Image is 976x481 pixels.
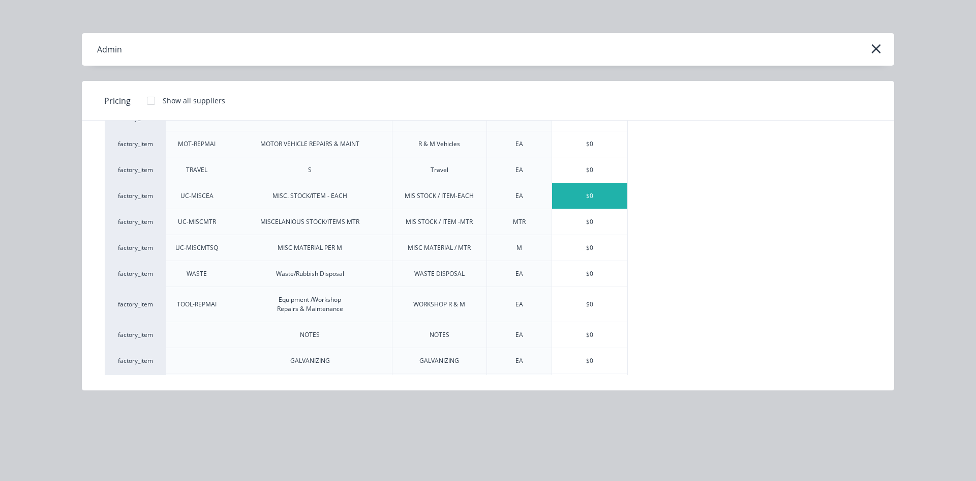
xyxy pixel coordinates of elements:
[260,139,359,149] div: MOTOR VEHICLE REPAIRS & MAINT
[163,95,225,106] div: Show all suppliers
[175,243,218,252] div: UC-MISCMTSQ
[418,139,460,149] div: R & M Vehicles
[276,269,344,278] div: Waste/Rubbish Disposal
[105,131,166,157] div: factory_item
[105,209,166,235] div: factory_item
[413,300,465,309] div: WORKSHOP R & M
[105,322,166,348] div: factory_item
[177,300,217,309] div: TOOL-REPMAI
[419,356,459,365] div: GALVANIZING
[552,131,627,157] div: $0
[515,269,523,278] div: EA
[178,139,216,149] div: MOT-REPMAI
[408,243,471,252] div: MISC MATERIAL / MTR
[105,287,166,322] div: factory_item
[406,217,473,227] div: MIS STOCK / ITEM -MTR
[430,330,449,339] div: NOTES
[552,209,627,235] div: $0
[105,261,166,287] div: factory_item
[552,374,627,400] div: $0
[272,191,347,201] div: MISC. STOCK/ITEM - EACH
[178,217,216,227] div: UC-MISCMTR
[105,235,166,261] div: factory_item
[513,217,526,227] div: MTR
[515,139,523,149] div: EA
[515,300,523,309] div: EA
[97,43,122,55] div: Admin
[104,95,131,107] span: Pricing
[300,330,320,339] div: NOTES
[552,183,627,209] div: $0
[187,269,207,278] div: WASTE
[552,157,627,183] div: $0
[290,356,330,365] div: GALVANIZING
[552,348,627,374] div: $0
[105,183,166,209] div: factory_item
[105,157,166,183] div: factory_item
[308,165,312,175] div: S
[278,243,342,252] div: MISC MATERIAL PER M
[260,217,359,227] div: MISCELANIOUS STOCK/ITEMS MTR
[552,235,627,261] div: $0
[405,191,474,201] div: MIS STOCK / ITEM-EACH
[515,165,523,175] div: EA
[277,295,343,314] div: Equipment /Workshop Repairs & Maintenance
[414,269,465,278] div: WASTE DISPOSAL
[552,261,627,287] div: $0
[431,165,448,175] div: Travel
[552,322,627,348] div: $0
[515,191,523,201] div: EA
[180,191,213,201] div: UC-MISCEA
[105,374,166,400] div: factory_item
[552,287,627,322] div: $0
[516,243,522,252] div: M
[515,330,523,339] div: EA
[515,356,523,365] div: EA
[105,348,166,374] div: factory_item
[186,165,207,175] div: TRAVEL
